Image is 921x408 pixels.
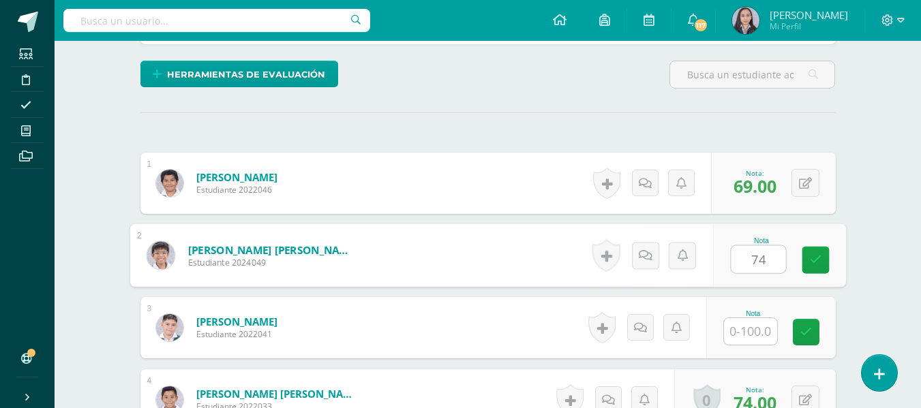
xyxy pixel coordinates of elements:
img: 40085723e32f38dab0b9e86baa1f8124.png [156,170,183,197]
a: Herramientas de evaluación [140,61,338,87]
span: 117 [693,18,708,33]
img: b6893c09af7b7a4446656e305f194f40.png [147,241,175,269]
a: [PERSON_NAME] [PERSON_NAME] [196,387,360,401]
a: [PERSON_NAME] [PERSON_NAME] [187,242,356,257]
span: Estudiante 2022046 [196,184,277,195]
img: 8a6f299127c4380ee9adb575d8d39c22.png [156,314,183,341]
a: [PERSON_NAME] [196,315,277,328]
span: Herramientas de evaluación [167,62,325,87]
span: 69.00 [734,174,776,198]
img: 040cc7ec49f6129a148c95524d07e103.png [732,7,759,34]
div: Nota: [734,385,776,394]
span: Estudiante 2022041 [196,328,277,340]
div: Nota [730,237,792,245]
span: Estudiante 2024049 [187,257,356,269]
input: 0-100.0 [724,318,777,345]
input: 0-100.0 [731,246,785,273]
a: [PERSON_NAME] [196,170,277,184]
input: Busca un estudiante aquí... [670,61,834,88]
div: Nota [723,310,783,317]
span: Mi Perfil [770,20,848,32]
input: Busca un usuario... [63,9,370,32]
div: Nota: [734,168,776,178]
span: [PERSON_NAME] [770,8,848,22]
